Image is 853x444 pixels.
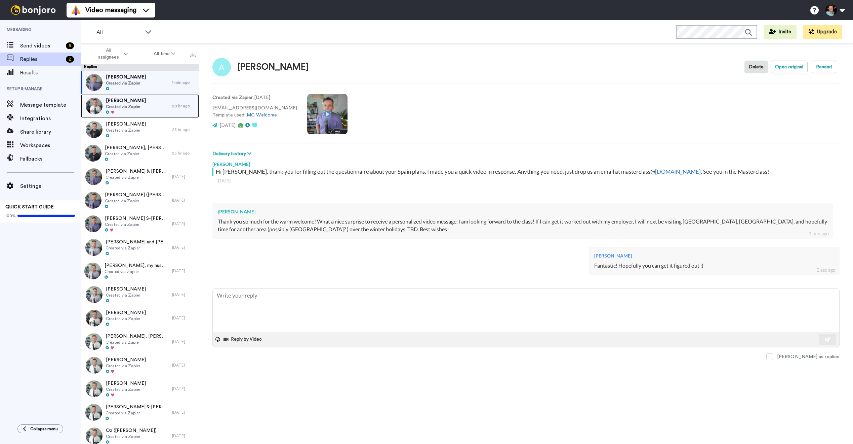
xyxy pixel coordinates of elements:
[86,380,103,397] img: a35d1ea9-4b30-4ff7-b7c2-723e58819150-thumb.jpg
[172,174,196,179] div: [DATE]
[105,269,169,274] span: Created via Zapier
[105,215,169,222] span: [PERSON_NAME] S-[PERSON_NAME] & [PERSON_NAME]
[106,363,146,369] span: Created via Zapier
[66,56,74,63] div: 2
[764,25,797,39] button: Invite
[20,182,81,190] span: Settings
[5,213,16,218] span: 100%
[106,309,146,316] span: [PERSON_NAME]
[106,239,169,245] span: [PERSON_NAME] and [PERSON_NAME]
[81,212,199,236] a: [PERSON_NAME] S-[PERSON_NAME] & [PERSON_NAME]Created via Zapier[DATE]
[594,262,834,270] div: Fantastic! Hopefully you can get it figured out :)
[106,97,146,104] span: [PERSON_NAME]
[771,61,808,73] button: Open original
[85,5,136,15] span: Video messaging
[81,94,199,118] a: [PERSON_NAME]Created via Zapier20 hr ago
[85,192,101,209] img: 568435b7-a572-4df2-8684-e124d6ae797e-thumb.jpg
[809,230,829,237] div: 1 min ago
[141,48,189,60] button: All time
[106,286,146,293] span: [PERSON_NAME]
[218,218,827,233] div: Thank you so much for the warm welcome! What a nice surprise to receive a personalized video mess...
[172,103,196,109] div: 20 hr ago
[247,113,277,117] a: MC Welcome
[20,42,63,50] span: Send videos
[172,363,196,368] div: [DATE]
[106,410,169,416] span: Created via Zapier
[172,292,196,297] div: [DATE]
[212,58,231,76] img: Image of Amy Morris
[105,144,169,151] span: [PERSON_NAME], [PERSON_NAME] and [PERSON_NAME]
[172,315,196,321] div: [DATE]
[86,357,103,374] img: af2f56d8-fe72-4a66-9c2b-4acd31d6b90f-thumb.jpg
[85,404,102,421] img: 1d78c754-7877-44d1-aa02-823a19ad6c45-thumb.jpg
[105,198,169,204] span: Created via Zapier
[81,283,199,306] a: [PERSON_NAME]Created via Zapier[DATE]
[86,98,103,114] img: 3a06f4f4-9b58-476c-bbb2-64d1c8b58ba8-thumb.jpg
[81,330,199,353] a: [PERSON_NAME], [PERSON_NAME]Created via Zapier[DATE]
[106,293,146,298] span: Created via Zapier
[105,192,169,198] span: [PERSON_NAME] ([PERSON_NAME] and [PERSON_NAME])
[655,168,701,175] a: [DOMAIN_NAME]
[188,49,198,59] button: Export all results that match these filters now.
[106,128,146,133] span: Created via Zapier
[20,101,81,109] span: Message template
[81,118,199,141] a: [PERSON_NAME]Created via Zapier23 hr ago
[95,47,122,61] span: All assignees
[218,208,827,215] div: [PERSON_NAME]
[172,433,196,439] div: [DATE]
[86,74,103,91] img: 61321bca-9026-479d-a2c2-185ada04ca36-thumb.jpg
[81,141,199,165] a: [PERSON_NAME], [PERSON_NAME] and [PERSON_NAME]Created via Zapier23 hr ago
[81,189,199,212] a: [PERSON_NAME] ([PERSON_NAME] and [PERSON_NAME])Created via Zapier[DATE]
[81,259,199,283] a: [PERSON_NAME], my husband [PERSON_NAME], and our two kids [PERSON_NAME] (age [DEMOGRAPHIC_DATA]) ...
[81,401,199,424] a: [PERSON_NAME] & [PERSON_NAME]Created via Zapier[DATE]
[172,245,196,250] div: [DATE]
[172,150,196,156] div: 23 hr ago
[216,177,836,184] div: [DATE]
[81,165,199,189] a: [PERSON_NAME] & [PERSON_NAME]Created via Zapier[DATE]
[777,353,840,360] div: [PERSON_NAME] as replied
[20,114,81,123] span: Integrations
[212,95,253,100] strong: Created via Zapier
[81,377,199,401] a: [PERSON_NAME]Created via Zapier[DATE]
[85,239,102,256] img: 2101aa5f-318e-4075-82e1-57f3f9e858cb-thumb.jpg
[106,104,146,109] span: Created via Zapier
[17,424,63,433] button: Collapse menu
[594,252,834,259] div: [PERSON_NAME]
[106,175,169,180] span: Created via Zapier
[106,434,157,439] span: Created via Zapier
[20,69,81,77] span: Results
[172,221,196,227] div: [DATE]
[106,427,157,434] span: Oz ([PERSON_NAME])
[96,28,141,36] span: All
[106,333,169,340] span: [PERSON_NAME], [PERSON_NAME]
[172,386,196,391] div: [DATE]
[172,198,196,203] div: [DATE]
[30,426,58,432] span: Collapse menu
[85,333,102,350] img: 238fae6d-6132-4ce1-a9fa-be0135bdc4c2-thumb.jpg
[105,151,169,157] span: Created via Zapier
[85,168,102,185] img: 2ee1ddf5-1bd2-4457-9abd-17c42a6850f9-thumb.jpg
[105,222,169,227] span: Created via Zapier
[106,356,146,363] span: [PERSON_NAME]
[817,267,836,273] div: 2 sec ago
[85,215,101,232] img: 49710df9-edf9-4b26-9bab-b663121a7572-thumb.jpg
[212,150,253,158] button: Delivery history
[8,5,58,15] img: bj-logo-header-white.svg
[81,353,199,377] a: [PERSON_NAME]Created via Zapier[DATE]
[84,263,101,279] img: 6b2902a7-d23a-40d0-a8ea-22e39d02a004-thumb.jpg
[216,168,838,176] div: Hi [PERSON_NAME], thank you for filling out the questionnaire about your Spain plans. I made you ...
[172,268,196,274] div: [DATE]
[81,236,199,259] a: [PERSON_NAME] and [PERSON_NAME]Created via Zapier[DATE]
[71,5,81,15] img: vm-color.svg
[812,61,836,73] button: Resend
[82,44,141,63] button: All assignees
[172,127,196,132] div: 23 hr ago
[20,155,81,163] span: Fallbacks
[223,334,264,344] button: Reply by Video
[106,121,146,128] span: [PERSON_NAME]
[172,339,196,344] div: [DATE]
[106,168,169,175] span: [PERSON_NAME] & [PERSON_NAME]
[744,61,768,73] button: Delete
[219,123,236,128] span: [DATE]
